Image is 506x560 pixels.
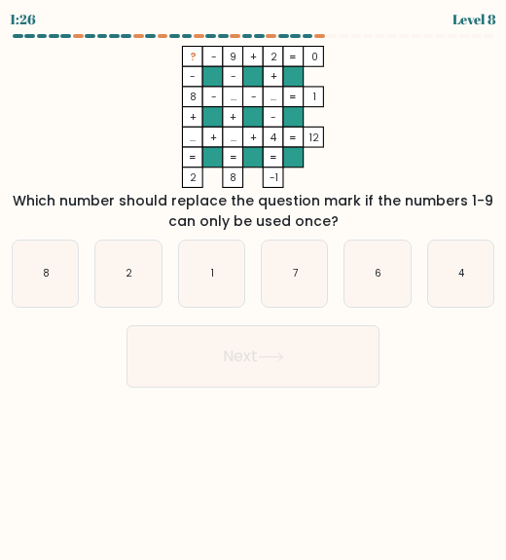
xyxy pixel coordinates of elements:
text: 6 [375,266,381,280]
tspan: + [250,131,257,145]
tspan: - [231,69,236,84]
text: 7 [293,266,298,280]
tspan: + [190,110,197,125]
tspan: ... [231,90,236,104]
text: 8 [43,266,50,280]
tspan: = [289,50,297,64]
div: Level 8 [452,9,496,29]
tspan: 2 [190,170,197,185]
tspan: - [190,69,196,84]
text: 4 [458,266,464,280]
tspan: = [270,150,277,165]
tspan: 2 [271,50,277,64]
tspan: - [211,90,217,104]
tspan: 0 [311,50,318,64]
tspan: ... [271,90,276,104]
tspan: 12 [309,131,319,145]
tspan: ... [190,131,196,145]
button: Next [126,325,379,388]
div: 1:26 [10,9,36,29]
tspan: ... [231,131,236,145]
div: Which number should replace the question mark if the numbers 1-9 can only be used once? [8,191,498,232]
tspan: - [271,110,276,125]
tspan: = [289,90,297,104]
text: 1 [210,266,213,280]
tspan: 1 [313,90,316,104]
tspan: 4 [271,131,277,145]
tspan: + [271,69,277,84]
tspan: ? [190,50,197,64]
tspan: = [230,150,237,165]
tspan: + [210,131,217,145]
text: 2 [126,266,132,280]
tspan: + [230,110,236,125]
tspan: - [251,90,257,104]
tspan: + [250,50,257,64]
tspan: 8 [190,90,197,104]
tspan: - [211,50,217,64]
tspan: = [289,131,297,145]
tspan: 8 [230,170,236,185]
tspan: -1 [270,170,278,185]
tspan: = [189,150,197,165]
tspan: 9 [230,50,236,64]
